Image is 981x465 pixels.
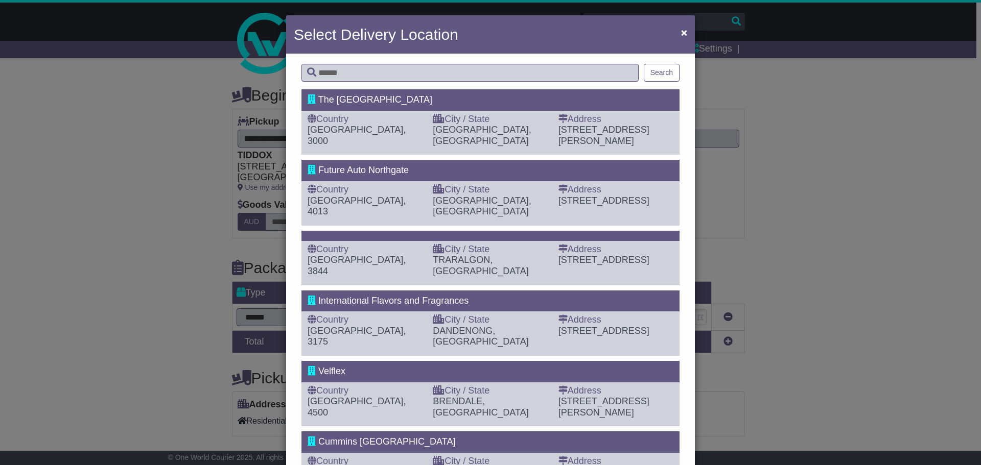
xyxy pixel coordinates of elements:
[558,396,649,418] span: [STREET_ADDRESS][PERSON_NAME]
[308,385,423,397] div: Country
[308,184,423,195] div: Country
[308,114,423,125] div: Country
[318,436,455,447] span: Cummins [GEOGRAPHIC_DATA]
[308,195,406,217] span: [GEOGRAPHIC_DATA], 4013
[433,326,528,347] span: DANDENONG, [GEOGRAPHIC_DATA]
[308,314,423,326] div: Country
[681,27,687,38] span: ×
[308,125,406,146] span: [GEOGRAPHIC_DATA], 3000
[433,195,531,217] span: [GEOGRAPHIC_DATA], [GEOGRAPHIC_DATA]
[433,125,531,146] span: [GEOGRAPHIC_DATA], [GEOGRAPHIC_DATA]
[558,195,649,206] span: [STREET_ADDRESS]
[433,184,548,195] div: City / State
[644,64,680,82] button: Search
[433,385,548,397] div: City / State
[558,125,649,146] span: [STREET_ADDRESS][PERSON_NAME]
[433,255,528,276] span: TRARALGON, [GEOGRAPHIC_DATA]
[308,255,406,276] span: [GEOGRAPHIC_DATA], 3844
[558,314,673,326] div: Address
[318,366,345,376] span: Velflex
[558,385,673,397] div: Address
[433,244,548,255] div: City / State
[318,94,432,105] span: The [GEOGRAPHIC_DATA]
[308,326,406,347] span: [GEOGRAPHIC_DATA], 3175
[558,184,673,195] div: Address
[558,114,673,125] div: Address
[308,396,406,418] span: [GEOGRAPHIC_DATA], 4500
[318,165,409,175] span: Future Auto Northgate
[318,296,469,306] span: International Flavors and Fragrances
[558,326,649,336] span: [STREET_ADDRESS]
[433,396,528,418] span: BRENDALE, [GEOGRAPHIC_DATA]
[433,114,548,125] div: City / State
[294,23,458,46] h4: Select Delivery Location
[308,244,423,255] div: Country
[558,255,649,265] span: [STREET_ADDRESS]
[558,244,673,255] div: Address
[676,22,692,43] button: Close
[433,314,548,326] div: City / State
